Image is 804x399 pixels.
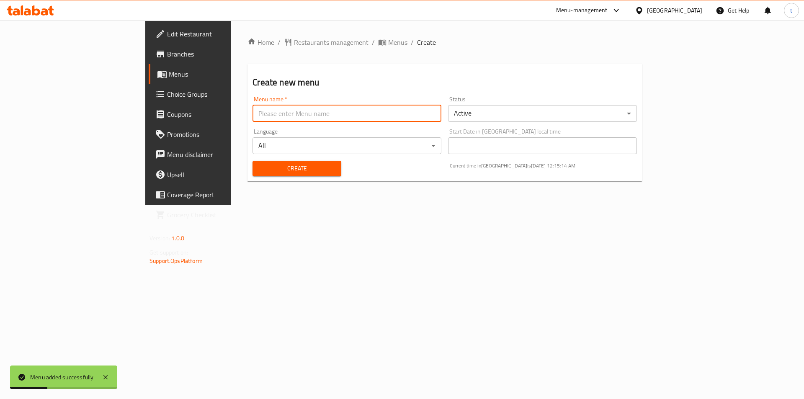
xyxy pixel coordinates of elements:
[417,37,436,47] span: Create
[411,37,414,47] li: /
[253,76,637,89] h2: Create new menu
[448,105,637,122] div: Active
[378,37,407,47] a: Menus
[556,5,608,15] div: Menu-management
[450,162,637,170] p: Current time in [GEOGRAPHIC_DATA] is [DATE] 12:15:14 AM
[167,109,273,119] span: Coupons
[149,165,280,185] a: Upsell
[388,37,407,47] span: Menus
[149,255,203,266] a: Support.OpsPlatform
[790,6,792,15] span: t
[167,129,273,139] span: Promotions
[149,84,280,104] a: Choice Groups
[372,37,375,47] li: /
[149,185,280,205] a: Coverage Report
[247,37,642,47] nav: breadcrumb
[149,44,280,64] a: Branches
[167,89,273,99] span: Choice Groups
[167,190,273,200] span: Coverage Report
[259,163,334,174] span: Create
[167,29,273,39] span: Edit Restaurant
[149,144,280,165] a: Menu disclaimer
[149,24,280,44] a: Edit Restaurant
[253,161,341,176] button: Create
[284,37,368,47] a: Restaurants management
[171,233,184,244] span: 1.0.0
[149,205,280,225] a: Grocery Checklist
[149,64,280,84] a: Menus
[30,373,94,382] div: Menu added successfully
[149,247,188,258] span: Get support on:
[167,49,273,59] span: Branches
[149,104,280,124] a: Coupons
[253,137,441,154] div: All
[253,105,441,122] input: Please enter Menu name
[149,124,280,144] a: Promotions
[167,170,273,180] span: Upsell
[294,37,368,47] span: Restaurants management
[647,6,702,15] div: [GEOGRAPHIC_DATA]
[149,233,170,244] span: Version:
[167,149,273,160] span: Menu disclaimer
[169,69,273,79] span: Menus
[167,210,273,220] span: Grocery Checklist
